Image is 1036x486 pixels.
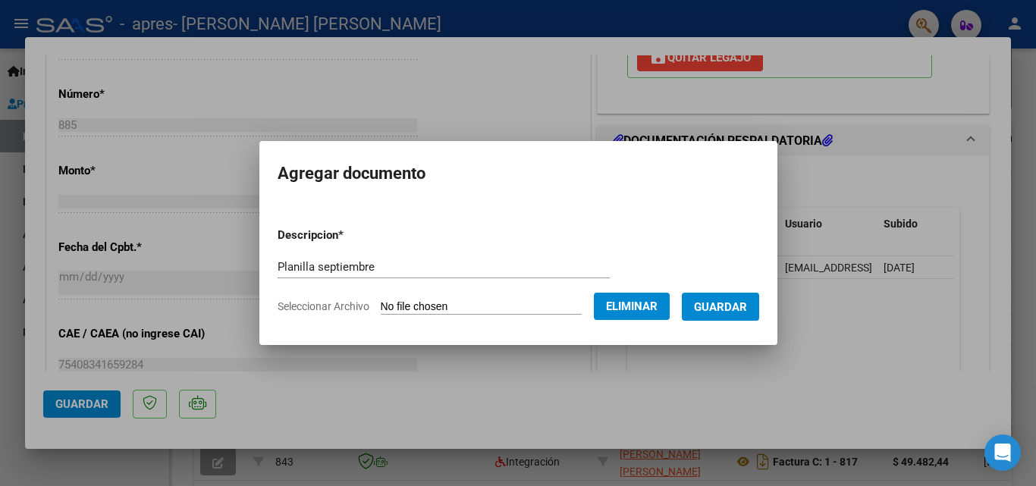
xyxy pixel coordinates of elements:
button: Guardar [682,293,759,321]
button: Eliminar [594,293,670,320]
span: Eliminar [606,299,658,313]
span: Seleccionar Archivo [278,300,369,312]
span: Guardar [694,300,747,314]
div: Open Intercom Messenger [984,434,1021,471]
h2: Agregar documento [278,159,759,188]
p: Descripcion [278,227,422,244]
